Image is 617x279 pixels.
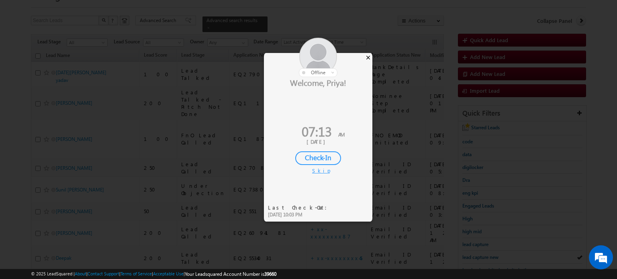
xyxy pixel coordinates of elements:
[75,271,86,276] a: About
[185,271,276,277] span: Your Leadsquared Account Number is
[311,69,325,75] span: offline
[312,167,324,174] div: Skip
[268,204,332,211] div: Last Check-Out:
[302,122,332,140] span: 07:13
[31,270,276,278] span: © 2025 LeadSquared | | | | |
[153,271,184,276] a: Acceptable Use
[338,131,345,138] span: AM
[264,77,372,88] div: Welcome, Priya!
[270,138,366,145] div: [DATE]
[264,271,276,277] span: 39660
[268,211,332,218] div: [DATE] 10:03 PM
[121,271,152,276] a: Terms of Service
[88,271,119,276] a: Contact Support
[295,151,341,165] div: Check-In
[364,53,372,62] div: ×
